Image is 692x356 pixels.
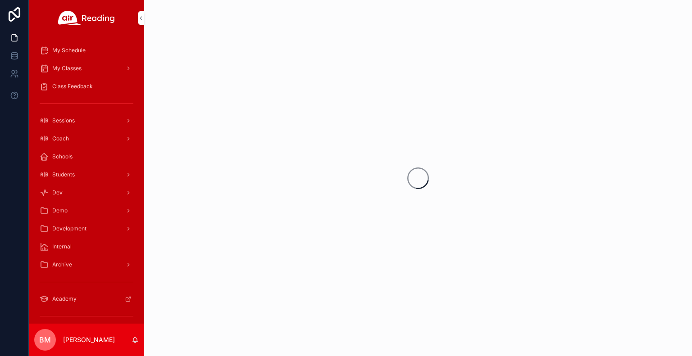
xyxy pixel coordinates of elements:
[34,221,139,237] a: Development
[34,113,139,129] a: Sessions
[52,261,72,268] span: Archive
[52,65,82,72] span: My Classes
[52,153,73,160] span: Schools
[34,185,139,201] a: Dev
[52,295,77,302] span: Academy
[34,78,139,95] a: Class Feedback
[52,243,72,250] span: Internal
[52,117,75,124] span: Sessions
[34,149,139,165] a: Schools
[63,335,115,344] p: [PERSON_NAME]
[34,167,139,183] a: Students
[34,131,139,147] a: Coach
[39,334,51,345] span: BM
[52,225,86,232] span: Development
[34,239,139,255] a: Internal
[34,291,139,307] a: Academy
[52,189,63,196] span: Dev
[58,11,115,25] img: App logo
[52,83,93,90] span: Class Feedback
[29,36,144,324] div: scrollable content
[52,47,86,54] span: My Schedule
[34,60,139,77] a: My Classes
[34,257,139,273] a: Archive
[52,207,68,214] span: Demo
[52,135,69,142] span: Coach
[34,42,139,59] a: My Schedule
[34,203,139,219] a: Demo
[52,171,75,178] span: Students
